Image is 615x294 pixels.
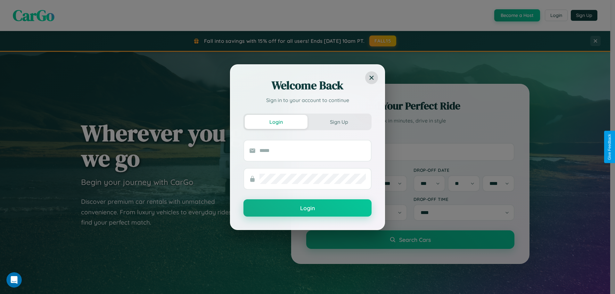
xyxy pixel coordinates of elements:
[243,78,372,93] h2: Welcome Back
[245,115,307,129] button: Login
[243,199,372,217] button: Login
[607,134,612,160] div: Give Feedback
[307,115,370,129] button: Sign Up
[243,96,372,104] p: Sign in to your account to continue
[6,272,22,288] iframe: Intercom live chat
